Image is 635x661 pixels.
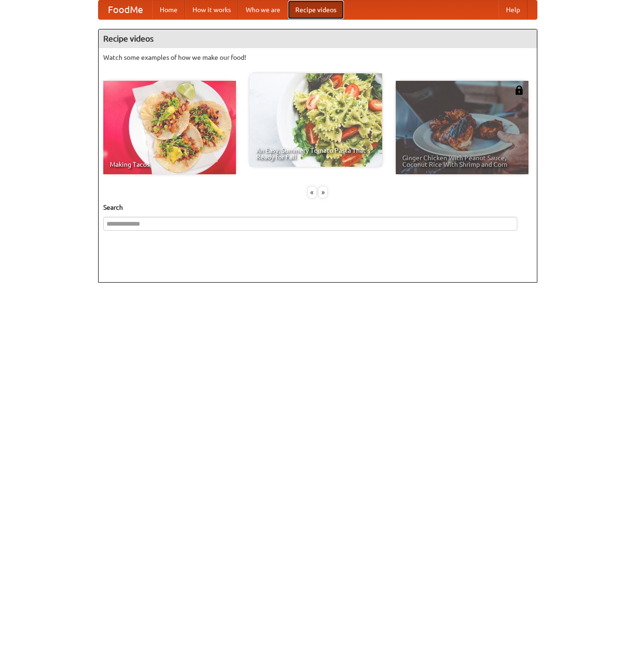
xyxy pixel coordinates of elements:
a: Who we are [238,0,288,19]
img: 483408.png [514,85,524,95]
a: Home [152,0,185,19]
a: An Easy, Summery Tomato Pasta That's Ready for Fall [250,73,382,167]
a: Help [499,0,528,19]
h4: Recipe videos [99,29,537,48]
a: How it works [185,0,238,19]
a: Recipe videos [288,0,344,19]
div: » [319,186,327,198]
span: An Easy, Summery Tomato Pasta That's Ready for Fall [256,147,376,160]
p: Watch some examples of how we make our food! [103,53,532,62]
a: Making Tacos [103,81,236,174]
div: « [308,186,316,198]
h5: Search [103,203,532,212]
span: Making Tacos [110,161,229,168]
a: FoodMe [99,0,152,19]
